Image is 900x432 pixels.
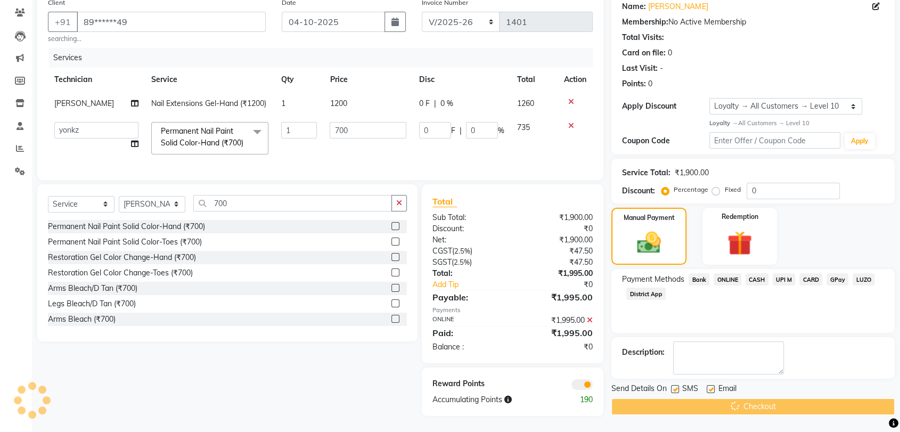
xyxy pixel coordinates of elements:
[330,99,347,108] span: 1200
[682,383,698,396] span: SMS
[622,135,709,146] div: Coupon Code
[724,185,740,194] label: Fixed
[517,99,534,108] span: 1260
[513,341,601,353] div: ₹0
[48,221,205,232] div: Permanent Nail Paint Solid Color-Hand (₹700)
[424,394,557,405] div: Accumulating Points
[275,68,323,92] th: Qty
[648,1,708,12] a: [PERSON_NAME]
[648,78,652,89] div: 0
[424,257,513,268] div: ( )
[622,17,668,28] div: Membership:
[424,327,513,339] div: Paid:
[718,383,736,396] span: Email
[527,279,601,290] div: ₹0
[709,132,840,149] input: Enter Offer / Coupon Code
[513,257,601,268] div: ₹47.50
[674,185,708,194] label: Percentage
[629,229,668,256] img: _cash.svg
[513,268,601,279] div: ₹1,995.00
[622,1,646,12] div: Name:
[48,12,78,32] button: +91
[668,47,672,59] div: 0
[424,341,513,353] div: Balance :
[513,234,601,246] div: ₹1,900.00
[622,32,664,43] div: Total Visits:
[746,273,768,286] span: CASH
[622,274,684,285] span: Payment Methods
[454,247,470,255] span: 2.5%
[827,273,848,286] span: GPay
[460,125,462,136] span: |
[557,394,601,405] div: 190
[622,167,670,178] div: Service Total:
[424,279,527,290] a: Add Tip
[622,17,884,28] div: No Active Membership
[714,273,741,286] span: ONLINE
[622,47,666,59] div: Card on file:
[424,223,513,234] div: Discount:
[432,196,457,207] span: Total
[511,68,558,92] th: Total
[454,258,470,266] span: 2.5%
[49,48,601,68] div: Services
[626,288,666,300] span: District App
[193,195,392,211] input: Search or Scan
[709,119,884,128] div: All Customers → Level 10
[243,138,248,148] a: x
[424,315,513,326] div: ONLINE
[719,228,759,259] img: _gift.svg
[145,68,275,92] th: Service
[419,98,430,109] span: 0 F
[624,213,675,223] label: Manual Payment
[721,212,758,222] label: Redemption
[622,347,665,358] div: Description:
[432,257,452,267] span: SGST
[281,99,285,108] span: 1
[161,126,243,147] span: Permanent Nail Paint Solid Color-Hand (₹700)
[517,123,530,132] span: 735
[513,246,601,257] div: ₹47.50
[77,12,266,32] input: Search by Name/Mobile/Email/Code
[498,125,504,136] span: %
[709,119,738,127] strong: Loyalty →
[773,273,796,286] span: UPI M
[853,273,874,286] span: LUZO
[432,306,593,315] div: Payments
[424,212,513,223] div: Sub Total:
[48,34,266,44] small: searching...
[689,273,709,286] span: Bank
[424,378,513,390] div: Reward Points
[434,98,436,109] span: |
[611,383,667,396] span: Send Details On
[513,291,601,304] div: ₹1,995.00
[48,314,116,325] div: Arms Bleach (₹700)
[48,252,196,263] div: Restoration Gel Color Change-Hand (₹700)
[54,99,114,108] span: [PERSON_NAME]
[558,68,593,92] th: Action
[660,63,663,74] div: -
[622,101,709,112] div: Apply Discount
[151,99,266,108] span: Nail Extensions Gel-Hand (₹1200)
[323,68,413,92] th: Price
[675,167,708,178] div: ₹1,900.00
[48,68,145,92] th: Technician
[413,68,511,92] th: Disc
[424,291,513,304] div: Payable:
[440,98,453,109] span: 0 %
[48,298,136,309] div: Legs Bleach/D Tan (₹700)
[424,268,513,279] div: Total:
[48,267,193,279] div: Restoration Gel Color Change-Toes (₹700)
[513,315,601,326] div: ₹1,995.00
[845,133,875,149] button: Apply
[513,212,601,223] div: ₹1,900.00
[513,223,601,234] div: ₹0
[513,327,601,339] div: ₹1,995.00
[622,185,655,197] div: Discount:
[432,246,452,256] span: CGST
[424,234,513,246] div: Net:
[424,246,513,257] div: ( )
[48,237,202,248] div: Permanent Nail Paint Solid Color-Toes (₹700)
[622,63,658,74] div: Last Visit:
[799,273,822,286] span: CARD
